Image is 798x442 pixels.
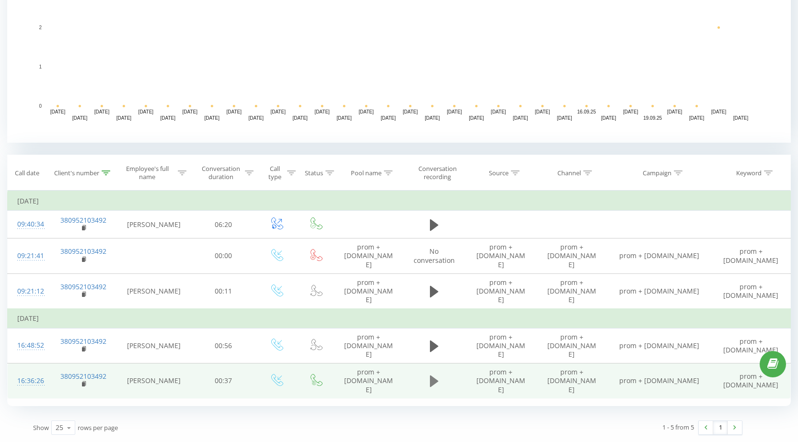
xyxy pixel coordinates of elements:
[191,211,256,238] td: 06:20
[17,247,40,265] div: 09:21:41
[403,109,418,114] text: [DATE]
[60,215,106,225] a: 380952103492
[60,247,106,256] a: 380952103492
[336,115,352,121] text: [DATE]
[94,109,110,114] text: [DATE]
[78,423,118,432] span: rows per page
[466,363,537,399] td: prom + [DOMAIN_NAME]
[335,328,403,363] td: prom + [DOMAIN_NAME]
[491,109,506,114] text: [DATE]
[39,25,42,30] text: 2
[305,169,323,177] div: Status
[116,115,132,121] text: [DATE]
[17,372,40,390] div: 16:36:26
[191,328,256,363] td: 00:56
[607,273,712,309] td: prom + [DOMAIN_NAME]
[536,328,607,363] td: prom + [DOMAIN_NAME]
[536,273,607,309] td: prom + [DOMAIN_NAME]
[335,363,403,399] td: prom + [DOMAIN_NAME]
[623,109,638,114] text: [DATE]
[60,282,106,291] a: 380952103492
[359,109,374,114] text: [DATE]
[712,328,790,363] td: prom + [DOMAIN_NAME]
[536,238,607,274] td: prom + [DOMAIN_NAME]
[711,109,727,114] text: [DATE]
[607,328,712,363] td: prom + [DOMAIN_NAME]
[72,115,88,121] text: [DATE]
[411,165,463,181] div: Conversation recording
[33,423,49,432] span: Show
[536,363,607,399] td: prom + [DOMAIN_NAME]
[414,247,455,264] span: No conversation
[736,169,762,177] div: Keyword
[469,115,484,121] text: [DATE]
[712,273,790,309] td: prom + [DOMAIN_NAME]
[557,115,572,121] text: [DATE]
[54,169,99,177] div: Client's number
[183,109,198,114] text: [DATE]
[117,328,191,363] td: [PERSON_NAME]
[248,115,264,121] text: [DATE]
[643,169,671,177] div: Campaign
[191,238,256,274] td: 00:00
[17,336,40,355] div: 16:48:52
[292,115,308,121] text: [DATE]
[643,115,662,121] text: 19.09.25
[489,169,509,177] div: Source
[667,109,682,114] text: [DATE]
[60,372,106,381] a: 380952103492
[265,165,284,181] div: Call type
[17,215,40,234] div: 09:40:34
[733,115,749,121] text: [DATE]
[8,309,791,328] td: [DATE]
[199,165,243,181] div: Conversation duration
[513,115,528,121] text: [DATE]
[713,421,728,434] a: 1
[466,238,537,274] td: prom + [DOMAIN_NAME]
[270,109,286,114] text: [DATE]
[60,337,106,346] a: 380952103492
[8,192,791,211] td: [DATE]
[351,169,382,177] div: Pool name
[466,273,537,309] td: prom + [DOMAIN_NAME]
[607,363,712,399] td: prom + [DOMAIN_NAME]
[139,109,154,114] text: [DATE]
[161,115,176,121] text: [DATE]
[712,363,790,399] td: prom + [DOMAIN_NAME]
[577,109,596,114] text: 16.09.25
[119,165,175,181] div: Employee's full name
[191,273,256,309] td: 00:11
[689,115,705,121] text: [DATE]
[607,238,712,274] td: prom + [DOMAIN_NAME]
[335,238,403,274] td: prom + [DOMAIN_NAME]
[56,423,63,432] div: 25
[226,109,242,114] text: [DATE]
[557,169,581,177] div: Channel
[205,115,220,121] text: [DATE]
[425,115,440,121] text: [DATE]
[335,273,403,309] td: prom + [DOMAIN_NAME]
[15,169,39,177] div: Call date
[314,109,330,114] text: [DATE]
[535,109,550,114] text: [DATE]
[17,282,40,301] div: 09:21:12
[381,115,396,121] text: [DATE]
[447,109,462,114] text: [DATE]
[117,363,191,399] td: [PERSON_NAME]
[712,238,790,274] td: prom + [DOMAIN_NAME]
[662,422,694,432] div: 1 - 5 from 5
[50,109,66,114] text: [DATE]
[601,115,616,121] text: [DATE]
[39,103,42,109] text: 0
[466,328,537,363] td: prom + [DOMAIN_NAME]
[39,64,42,69] text: 1
[117,211,191,238] td: [PERSON_NAME]
[191,363,256,399] td: 00:37
[117,273,191,309] td: [PERSON_NAME]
